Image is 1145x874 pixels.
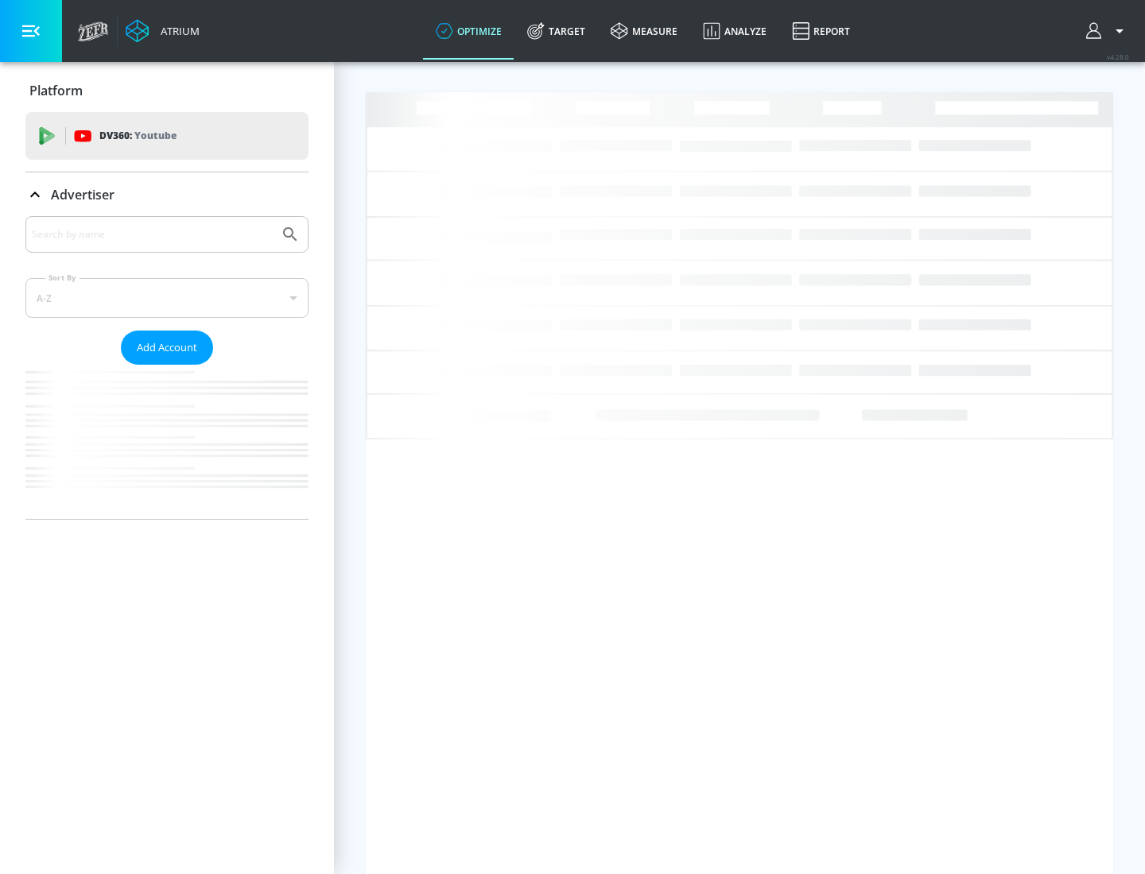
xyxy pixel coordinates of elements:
nav: list of Advertiser [25,365,309,519]
div: DV360: Youtube [25,112,309,160]
div: Advertiser [25,216,309,519]
input: Search by name [32,224,273,245]
span: Add Account [137,338,197,357]
a: optimize [423,2,514,60]
a: Analyze [690,2,779,60]
label: Sort By [45,273,80,283]
p: Platform [29,82,83,99]
div: Atrium [154,24,200,38]
span: v 4.28.0 [1107,52,1129,61]
a: Atrium [126,19,200,43]
p: Youtube [134,127,177,144]
a: Report [779,2,863,60]
div: A-Z [25,278,309,318]
p: Advertiser [51,186,114,203]
a: measure [598,2,690,60]
p: DV360: [99,127,177,145]
div: Platform [25,68,309,113]
div: Advertiser [25,172,309,217]
a: Target [514,2,598,60]
button: Add Account [121,331,213,365]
